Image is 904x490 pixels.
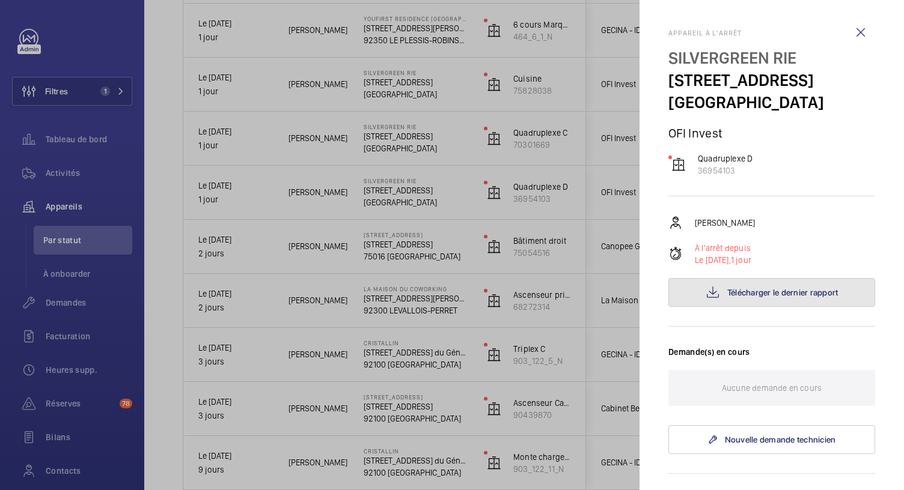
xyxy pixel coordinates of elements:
[668,425,875,454] a: Nouvelle demande technicien
[698,165,753,177] p: 36954103
[668,346,875,370] h3: Demande(s) en cours
[668,47,875,69] p: SILVERGREEN RIE
[695,255,731,265] span: Le [DATE],
[668,91,875,113] p: [GEOGRAPHIC_DATA]
[695,217,755,229] p: [PERSON_NAME]
[668,29,875,37] h2: Appareil à l'arrêt
[695,242,751,254] p: À l'arrêt depuis
[727,288,838,297] span: Télécharger le dernier rapport
[668,126,875,141] p: OFI Invest
[698,153,753,165] p: Quadruplexe D
[722,370,822,406] p: Aucune demande en cours
[671,157,686,172] img: elevator.svg
[668,69,875,91] p: [STREET_ADDRESS]
[695,254,751,266] p: 1 jour
[668,278,875,307] button: Télécharger le dernier rapport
